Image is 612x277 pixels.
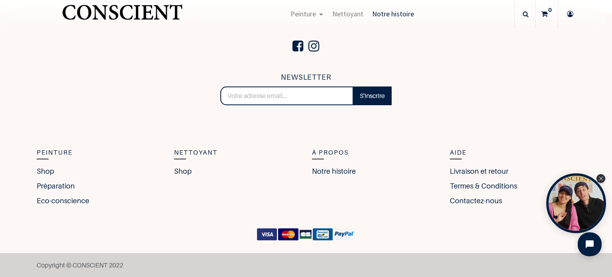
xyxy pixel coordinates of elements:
[312,147,438,158] h5: à Propos
[450,147,576,158] h5: Aide
[278,228,298,240] img: MasterCard
[571,226,608,263] iframe: Tidio Chat
[334,228,355,240] img: paypal
[546,173,606,233] div: Open Tolstoy
[257,228,277,240] img: VISA
[332,9,363,18] span: Nettoyant
[37,181,75,191] a: Préparation
[37,166,54,177] a: Shop
[300,228,312,240] img: CB
[450,195,502,206] a: Contactez-nous
[353,86,392,106] a: S'inscrire
[312,166,356,177] a: Notre histoire
[37,195,89,206] a: Eco-conscience
[37,147,163,158] h5: Peinture
[546,173,606,233] div: Tolstoy bubble widget
[220,86,354,106] input: Votre adresse email...
[174,166,192,177] a: Shop
[596,174,605,183] div: Close Tolstoy widget
[546,6,554,14] sup: 0
[450,181,517,191] a: Termes & Conditions
[546,173,606,233] div: Open Tolstoy widget
[174,147,300,158] h5: Nettoyant
[372,9,414,18] span: Notre histoire
[220,72,392,83] h5: NEWSLETTER
[450,166,508,177] a: Livraison et retour
[313,228,333,240] img: Bancontact
[290,9,316,18] span: Peinture
[37,261,123,269] span: Copyright © CONSCIENT 2022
